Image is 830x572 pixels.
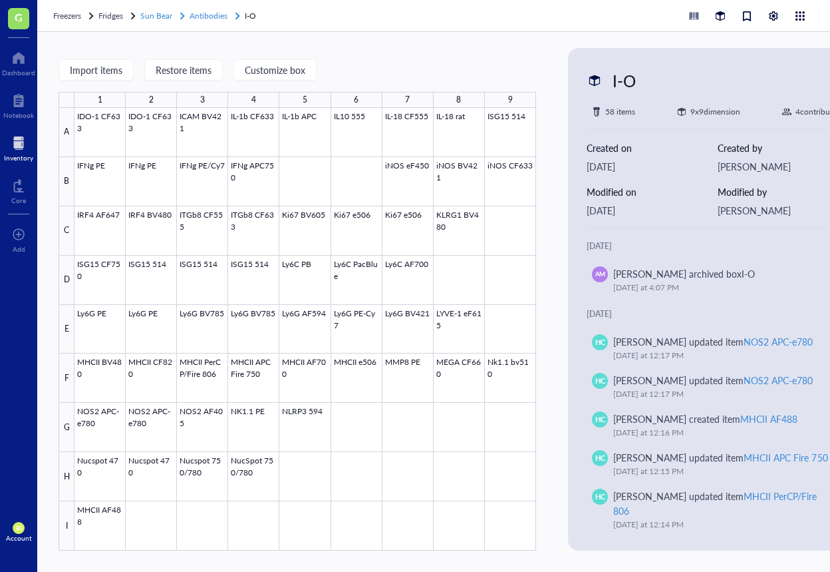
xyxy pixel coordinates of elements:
div: I [59,501,74,551]
a: Fridges [98,9,138,23]
div: 1 [98,92,102,108]
span: HC [595,376,605,387]
div: 9 x 9 dimension [690,105,740,119]
div: [PERSON_NAME] updated item [613,334,813,349]
div: Notebook [3,111,34,119]
div: F [59,354,74,403]
div: [PERSON_NAME] archived box [613,266,755,281]
div: Core [11,196,26,204]
button: Restore items [144,59,223,81]
span: G [15,9,23,25]
div: 7 [405,92,410,108]
span: Fridges [98,10,123,21]
a: Core [11,175,26,204]
div: Modified on [587,184,718,199]
a: Dashboard [2,47,35,77]
div: MHCII AF488 [740,412,797,426]
span: Freezers [53,10,81,21]
div: 5 [303,92,307,108]
div: B [59,157,74,206]
div: [DATE] [587,203,718,218]
a: I-O [245,9,259,23]
div: G [59,403,74,452]
button: Import items [59,59,134,81]
div: I-O [742,267,755,280]
span: HC [595,453,605,464]
button: Customize box [233,59,317,81]
div: H [59,452,74,501]
div: [DATE] [587,159,718,174]
div: Add [13,245,25,253]
div: 6 [354,92,358,108]
div: [PERSON_NAME] updated item [613,450,827,465]
div: [PERSON_NAME] updated item [613,373,813,388]
div: NOS2 APC-e780 [744,335,813,348]
div: Inventory [4,154,33,162]
div: D [59,256,74,305]
div: 8 [456,92,461,108]
a: Sun BearAntibodies [140,9,242,23]
span: Import items [70,65,122,75]
div: 3 [200,92,205,108]
div: E [59,305,74,354]
span: Sun Bear [140,10,172,21]
div: 9 [508,92,513,108]
span: Antibodies [190,10,227,21]
span: HC [595,491,605,503]
div: I-O [607,67,642,95]
div: Account [6,534,32,542]
span: Customize box [245,65,305,75]
a: Notebook [3,90,34,119]
span: Restore items [156,65,211,75]
div: MHCII APC Fire 750 [744,451,827,464]
span: BG [15,525,21,531]
span: AM [595,270,605,279]
span: HC [595,414,605,426]
a: Inventory [4,133,33,162]
div: C [59,206,74,256]
div: Created on [587,141,718,155]
a: Freezers [53,9,96,23]
div: 2 [149,92,154,108]
div: NOS2 APC-e780 [744,374,813,387]
div: [PERSON_NAME] created item [613,412,797,426]
div: A [59,108,74,157]
div: 4 [251,92,256,108]
span: HC [595,337,605,348]
div: Dashboard [2,69,35,77]
div: 58 items [605,105,635,119]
